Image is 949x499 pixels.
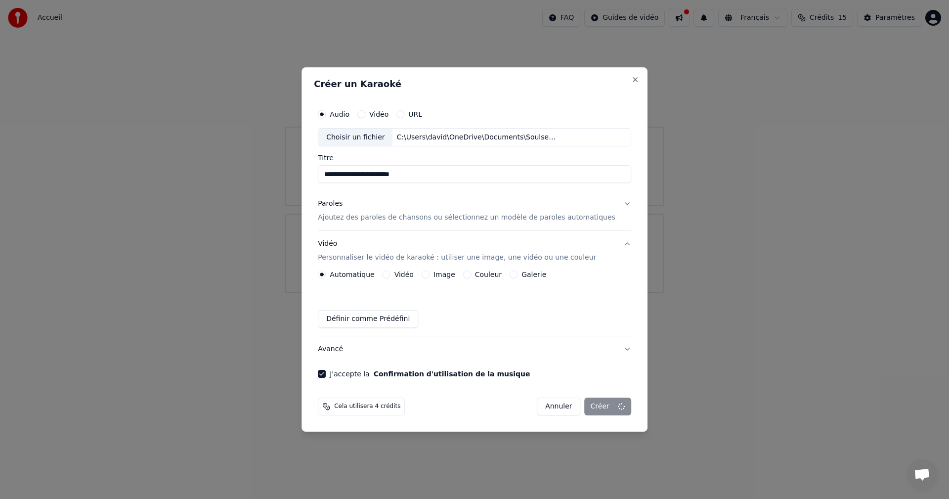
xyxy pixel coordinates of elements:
div: C:\Users\david\OneDrive\Documents\Soulseek Downloads\04 - J'ai avalé une mouche.mp3 [393,133,561,142]
span: Cela utilisera 4 crédits [334,403,400,410]
h2: Créer un Karaoké [314,80,635,89]
label: Titre [318,155,631,162]
label: Vidéo [394,271,414,278]
label: Image [433,271,455,278]
label: J'accepte la [330,370,530,377]
div: Choisir un fichier [318,129,392,146]
label: Vidéo [369,111,388,118]
div: Vidéo [318,239,596,263]
button: J'accepte la [374,370,530,377]
div: VidéoPersonnaliser le vidéo de karaoké : utiliser une image, une vidéo ou une couleur [318,271,631,336]
label: Galerie [521,271,546,278]
p: Personnaliser le vidéo de karaoké : utiliser une image, une vidéo ou une couleur [318,253,596,263]
button: VidéoPersonnaliser le vidéo de karaoké : utiliser une image, une vidéo ou une couleur [318,231,631,271]
button: Avancé [318,336,631,362]
label: URL [408,111,422,118]
button: Annuler [537,398,580,415]
label: Couleur [475,271,502,278]
div: Paroles [318,199,343,209]
label: Automatique [330,271,374,278]
button: Définir comme Prédéfini [318,310,418,328]
button: ParolesAjoutez des paroles de chansons ou sélectionnez un modèle de paroles automatiques [318,191,631,231]
p: Ajoutez des paroles de chansons ou sélectionnez un modèle de paroles automatiques [318,213,615,223]
label: Audio [330,111,349,118]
